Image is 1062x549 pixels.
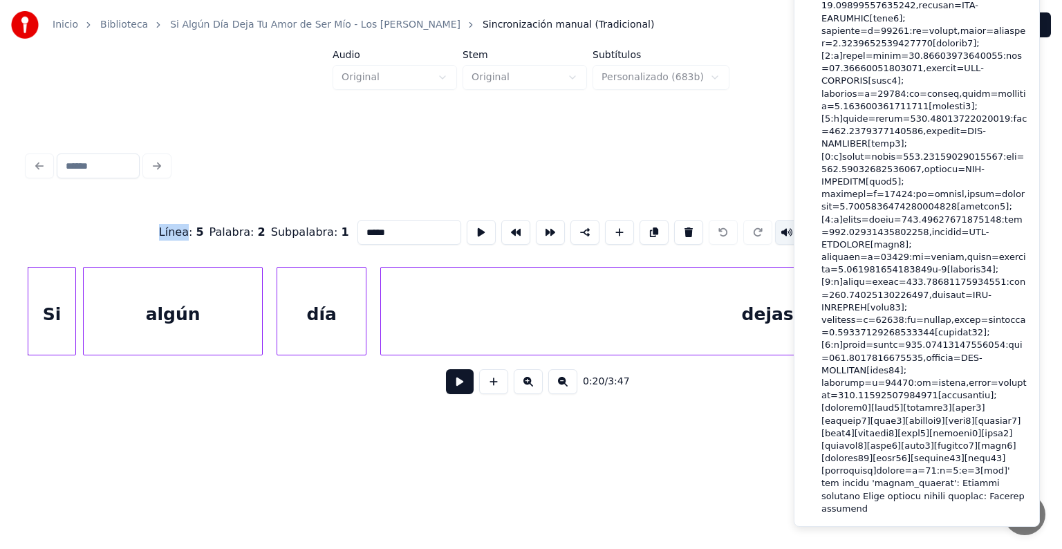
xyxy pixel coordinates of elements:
[100,18,148,32] a: Biblioteca
[271,224,349,241] div: Subpalabra :
[159,224,204,241] div: Línea :
[775,220,909,245] button: Toggle
[483,18,654,32] span: Sincronización manual (Tradicional)
[11,11,39,39] img: youka
[341,225,348,239] span: 1
[463,50,587,59] label: Stem
[209,224,265,241] div: Palabra :
[333,50,457,59] label: Audio
[583,375,604,389] span: 0:20
[608,375,629,389] span: 3:47
[583,375,616,389] div: /
[53,18,654,32] nav: breadcrumb
[258,225,265,239] span: 2
[53,18,78,32] a: Inicio
[170,18,460,32] a: Si Algún Día Deja Tu Amor de Ser Mío - Los [PERSON_NAME]
[593,50,729,59] label: Subtítulos
[196,225,203,239] span: 5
